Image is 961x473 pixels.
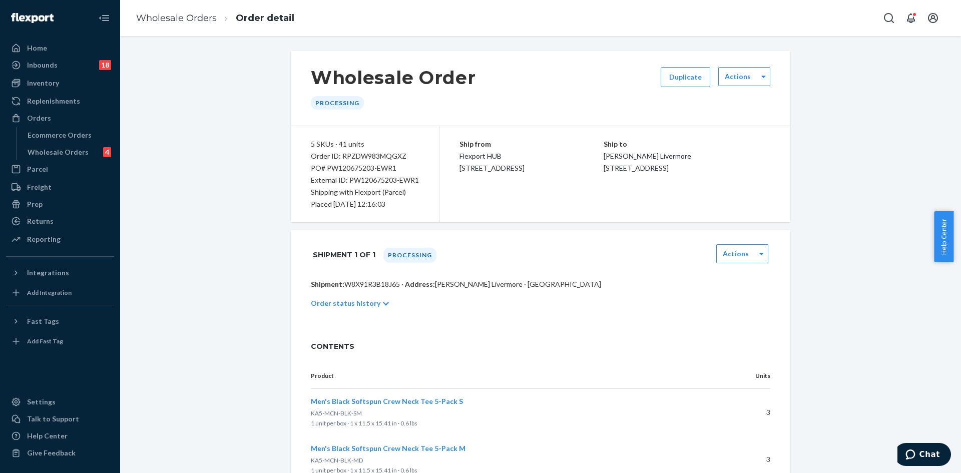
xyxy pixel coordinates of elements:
span: CONTENTS [311,341,770,351]
p: Product [311,371,712,380]
a: Prep [6,196,114,212]
div: Settings [27,397,56,407]
div: Give Feedback [27,448,76,458]
div: Prep [27,199,43,209]
span: Address: [405,280,435,288]
p: 3 [728,454,770,464]
div: Talk to Support [27,414,79,424]
p: W8X91R3B18J65 · [PERSON_NAME] Livermore · [GEOGRAPHIC_DATA] [311,279,770,289]
label: Actions [723,249,749,259]
div: Parcel [27,164,48,174]
a: Settings [6,394,114,410]
button: Close Navigation [94,8,114,28]
div: Integrations [27,268,69,278]
div: Freight [27,182,52,192]
div: Fast Tags [27,316,59,326]
div: PO# PW120675203-EWR1 [311,162,419,174]
span: Men's Black Softspun Crew Neck Tee 5-Pack M [311,444,465,452]
button: Men's Black Softspun Crew Neck Tee 5-Pack M [311,443,465,453]
div: Processing [311,96,364,110]
div: Ecommerce Orders [28,130,92,140]
a: Parcel [6,161,114,177]
button: Open account menu [923,8,943,28]
p: 3 [728,407,770,417]
iframe: Opens a widget where you can chat to one of our agents [897,443,951,468]
a: Replenishments [6,93,114,109]
div: 4 [103,147,111,157]
div: Returns [27,216,54,226]
a: Wholesale Orders [136,13,217,24]
button: Give Feedback [6,445,114,461]
p: 1 unit per box · 1 x 11.5 x 15.41 in · 0.6 lbs [311,418,712,428]
button: Talk to Support [6,411,114,427]
div: Add Integration [27,288,72,297]
a: Home [6,40,114,56]
div: Inventory [27,78,59,88]
div: Inbounds [27,60,58,70]
ol: breadcrumbs [128,4,302,33]
span: [PERSON_NAME] Livermore [STREET_ADDRESS] [604,152,691,172]
p: Ship from [459,138,604,150]
button: Open Search Box [879,8,899,28]
h1: Shipment 1 of 1 [313,244,375,265]
a: Wholesale Orders4 [23,144,115,160]
p: Units [728,371,770,380]
div: Order ID: RPZDW983MQGXZ [311,150,419,162]
button: Integrations [6,265,114,281]
a: Ecommerce Orders [23,127,115,143]
p: Shipping with Flexport (Parcel) [311,186,419,198]
button: Help Center [934,211,953,262]
div: Home [27,43,47,53]
label: Actions [725,72,751,82]
span: KA5-MCN-BLK-MD [311,456,363,464]
button: Open notifications [901,8,921,28]
div: Placed [DATE] 12:16:03 [311,198,419,210]
div: Add Fast Tag [27,337,63,345]
a: Orders [6,110,114,126]
div: Help Center [27,431,68,441]
button: Men's Black Softspun Crew Neck Tee 5-Pack S [311,396,463,406]
span: Men's Black Softspun Crew Neck Tee 5-Pack S [311,397,463,405]
div: 5 SKUs · 41 units [311,138,419,150]
a: Reporting [6,231,114,247]
img: Flexport logo [11,13,54,23]
a: Add Fast Tag [6,333,114,349]
a: Help Center [6,428,114,444]
button: Fast Tags [6,313,114,329]
div: Replenishments [27,96,80,106]
h1: Wholesale Order [311,67,476,88]
div: Processing [383,248,436,263]
a: Add Integration [6,285,114,301]
span: Flexport HUB [STREET_ADDRESS] [459,152,525,172]
span: KA5-MCN-BLK-SM [311,409,362,417]
div: Orders [27,113,51,123]
a: Order detail [236,13,294,24]
div: Reporting [27,234,61,244]
p: Ship to [604,138,770,150]
span: Shipment: [311,280,344,288]
a: Inventory [6,75,114,91]
div: External ID: PW120675203-EWR1 [311,174,419,186]
div: 18 [99,60,111,70]
button: Duplicate [661,67,710,87]
a: Returns [6,213,114,229]
div: Wholesale Orders [28,147,89,157]
a: Inbounds18 [6,57,114,73]
a: Freight [6,179,114,195]
p: Order status history [311,298,380,308]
